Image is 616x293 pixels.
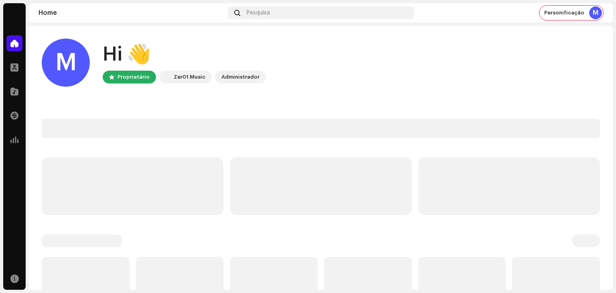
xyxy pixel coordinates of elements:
span: Personificação [544,10,584,16]
div: Administrador [221,72,259,82]
div: Proprietário [118,72,150,82]
div: M [42,39,90,87]
span: Pesquisa [247,10,270,16]
div: M [589,6,602,19]
div: Hi 👋 [103,42,266,67]
img: cd9a510e-9375-452c-b98b-71401b54d8f9 [161,72,170,82]
div: Zer01 Music [174,72,205,82]
div: Home [38,10,225,16]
